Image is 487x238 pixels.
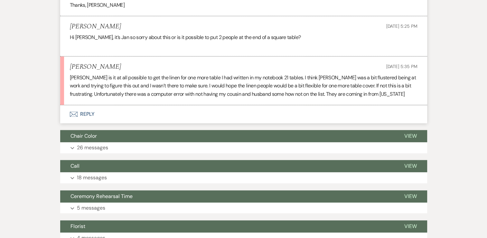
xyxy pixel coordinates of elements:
[404,163,417,169] span: View
[70,163,80,169] span: Call
[70,193,133,200] span: Ceremony Rehearsal Time
[60,190,394,203] button: Ceremony Rehearsal Time
[70,1,417,9] p: Thanks, [PERSON_NAME]
[60,172,427,183] button: 18 messages
[77,174,107,182] p: 18 messages
[60,130,394,142] button: Chair Color
[77,144,108,152] p: 26 messages
[70,23,121,31] h5: [PERSON_NAME]
[70,74,417,98] p: [PERSON_NAME] is it at all possible to get the linen for one more table I had written in my noteb...
[394,160,427,172] button: View
[394,220,427,233] button: View
[394,130,427,142] button: View
[60,105,427,123] button: Reply
[70,63,121,71] h5: [PERSON_NAME]
[60,203,427,213] button: 5 messages
[394,190,427,203] button: View
[60,160,394,172] button: Call
[60,220,394,233] button: Florist
[404,193,417,200] span: View
[60,142,427,153] button: 26 messages
[70,33,417,42] p: Hi [PERSON_NAME], it’s Jan so sorry about this or is it possible to put 2 people at the end of a ...
[70,133,97,139] span: Chair Color
[386,23,417,29] span: [DATE] 5:25 PM
[404,133,417,139] span: View
[77,204,105,212] p: 5 messages
[70,223,85,230] span: Florist
[386,64,417,69] span: [DATE] 5:35 PM
[404,223,417,230] span: View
